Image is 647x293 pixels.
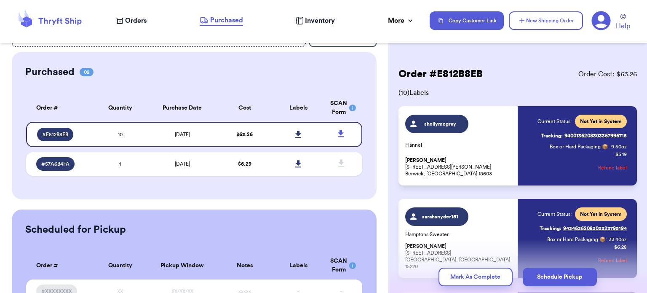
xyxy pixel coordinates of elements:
span: Order Cost: $ 63.26 [578,69,637,79]
a: Purchased [200,15,243,26]
h2: Order # E812B8EB [398,67,483,81]
span: shellymcgray [420,121,460,127]
th: Quantity [93,252,147,280]
button: Refund label [598,159,627,177]
div: SCAN Form [330,257,352,274]
span: ( 10 ) Labels [398,88,637,98]
th: Purchase Date [147,94,218,122]
th: Order # [26,94,94,122]
span: sarahsnyder151 [420,213,460,220]
span: [DATE] [175,161,190,167]
span: 02 [80,68,94,76]
span: Not Yet in System [580,118,622,125]
h2: Purchased [25,65,75,79]
div: More [388,16,414,26]
span: Inventory [305,16,335,26]
th: Notes [218,252,272,280]
span: # 57A6B4FA [41,161,70,167]
span: Not Yet in System [580,211,622,218]
a: Orders [116,16,147,26]
a: Help [616,14,630,31]
span: Current Status: [537,211,572,218]
a: Inventory [296,16,335,26]
th: Cost [218,94,272,122]
span: 10 [118,132,123,137]
th: Order # [26,252,94,280]
span: 1 [119,161,121,167]
span: Current Status: [537,118,572,125]
button: Schedule Pickup [523,268,597,286]
button: Copy Customer Link [430,11,504,30]
span: Box or Hard Packaging 📦 [547,237,606,242]
div: SCAN Form [330,99,352,117]
button: Mark As Complete [438,268,513,286]
span: $ 63.26 [236,132,253,137]
span: [PERSON_NAME] [405,243,446,250]
span: 33.40 oz [609,236,627,243]
p: Hamptons Sweater [405,231,513,238]
span: Orders [125,16,147,26]
h2: Scheduled for Pickup [25,223,126,237]
button: New Shipping Order [509,11,583,30]
th: Labels [271,252,325,280]
span: Purchased [210,15,243,25]
p: [STREET_ADDRESS][PERSON_NAME] Berwick, [GEOGRAPHIC_DATA] 18603 [405,157,513,177]
th: Pickup Window [147,252,218,280]
span: : [608,143,610,150]
span: 9.50 oz [611,143,627,150]
a: Tracking:9400136208303367996715 [541,129,627,142]
th: Labels [271,94,325,122]
span: Help [616,21,630,31]
span: [PERSON_NAME] [405,157,446,164]
a: Tracking:9434636208303323795194 [540,222,627,235]
span: Tracking: [540,225,561,232]
span: : [606,236,607,243]
button: Refund label [598,251,627,270]
p: $ 6.28 [614,244,627,250]
span: # E812B8EB [42,131,68,138]
span: Box or Hard Packaging 📦 [550,144,608,149]
span: Tracking: [541,132,563,139]
span: $ 6.29 [238,161,251,167]
p: [STREET_ADDRESS] [GEOGRAPHIC_DATA], [GEOGRAPHIC_DATA] 15220 [405,243,513,270]
p: $ 5.19 [615,151,627,158]
span: [DATE] [175,132,190,137]
th: Quantity [93,94,147,122]
p: Flannel [405,142,513,148]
